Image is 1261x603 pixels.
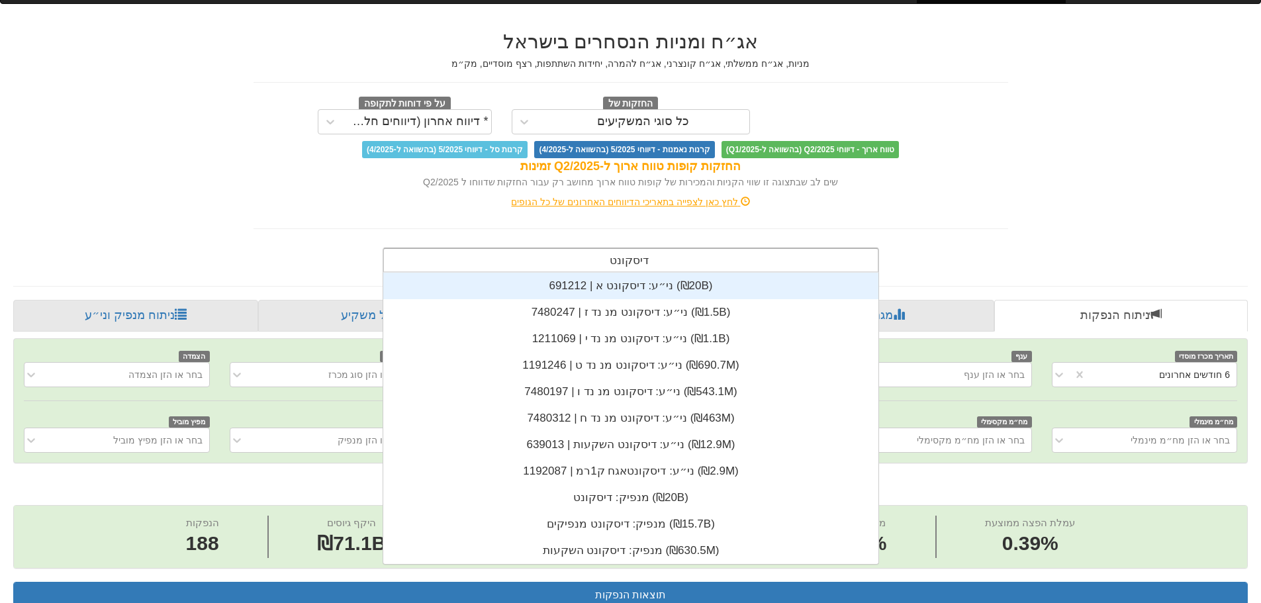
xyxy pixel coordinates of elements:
div: מנפיק: ‏דיסקונט ‎(₪20B)‎ [383,485,878,511]
span: מח״מ מקסימלי [977,416,1032,428]
div: ני״ע: ‏דיסקונט מנ נד י | 1211069 ‎(₪1.1B)‎ [383,326,878,352]
div: בחר או הזן מח״מ מינמלי [1131,434,1230,447]
div: ני״ע: ‏דיסקונט השקעות | 639013 ‎(₪12.9M)‎ [383,432,878,458]
div: מנפיק: ‏דיסקונט מנפיקים ‎(₪15.7B)‎ [383,511,878,537]
div: ני״ע: ‏דיסקונט מנ נד ח | 7480312 ‎(₪463M)‎ [383,405,878,432]
span: סוג מכרז [380,351,416,362]
div: 6 חודשים אחרונים [1159,368,1230,381]
a: ניתוח הנפקות [994,300,1248,332]
span: ענף [1011,351,1032,362]
h2: ניתוח הנפקות - 6 חודשים אחרונים [13,477,1248,498]
div: בחר או הזן מנפיק [338,434,408,447]
div: ני״ע: ‏דיסקונט מנ נד ז | 7480247 ‎(₪1.5B)‎ [383,299,878,326]
a: פרופיל משקיע [258,300,507,332]
div: מנפיק: ‏דיסקונט השקעות ‎(₪630.5M)‎ [383,537,878,564]
span: הצמדה [179,351,210,362]
span: היקף גיוסים [327,517,376,528]
div: ני״ע: ‏דיסקונט א | 691212 ‎(₪20B)‎ [383,273,878,299]
div: ני״ע: ‏דיסקונטאגח ק1רמ | 1192087 ‎(₪2.9M)‎ [383,458,878,485]
span: קרנות סל - דיווחי 5/2025 (בהשוואה ל-4/2025) [362,141,528,158]
span: עמלת הפצה ממוצעת [985,517,1075,528]
span: על פי דוחות לתקופה [359,97,451,111]
div: בחר או הזן מפיץ מוביל [113,434,203,447]
div: ני״ע: ‏דיסקונט מנ נד ט | 1191246 ‎(₪690.7M)‎ [383,352,878,379]
span: מפיץ מוביל [169,416,210,428]
span: 0.39% [985,530,1075,558]
div: בחר או הזן מח״מ מקסימלי [917,434,1025,447]
span: תאריך מכרז מוסדי [1175,351,1237,362]
div: * דיווח אחרון (דיווחים חלקיים) [346,115,489,128]
div: grid [383,273,878,564]
span: ₪71.1B [317,532,386,554]
div: לחץ כאן לצפייה בתאריכי הדיווחים האחרונים של כל הגופים [244,195,1018,209]
div: בחר או הזן הצמדה [128,368,203,381]
span: קרנות נאמנות - דיווחי 5/2025 (בהשוואה ל-4/2025) [534,141,714,158]
h5: מניות, אג״ח ממשלתי, אג״ח קונצרני, אג״ח להמרה, יחידות השתתפות, רצף מוסדיים, מק״מ [254,59,1008,69]
span: הנפקות [186,517,219,528]
div: בחר או הזן סוג מכרז [328,368,408,381]
a: ניתוח מנפיק וני״ע [13,300,258,332]
span: החזקות של [603,97,659,111]
h2: אג״ח ומניות הנסחרים בישראל [254,30,1008,52]
div: שים לב שבתצוגה זו שווי הקניות והמכירות של קופות טווח ארוך מחושב רק עבור החזקות שדווחו ל Q2/2025 [254,175,1008,189]
h3: תוצאות הנפקות [24,589,1237,601]
span: טווח ארוך - דיווחי Q2/2025 (בהשוואה ל-Q1/2025) [722,141,899,158]
div: ני״ע: ‏דיסקונט מנ נד ו | 7480197 ‎(₪543.1M)‎ [383,379,878,405]
div: החזקות קופות טווח ארוך ל-Q2/2025 זמינות [254,158,1008,175]
div: כל סוגי המשקיעים [597,115,689,128]
span: מח״מ מינמלי [1190,416,1237,428]
div: בחר או הזן ענף [964,368,1025,381]
span: 188 [186,530,219,558]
